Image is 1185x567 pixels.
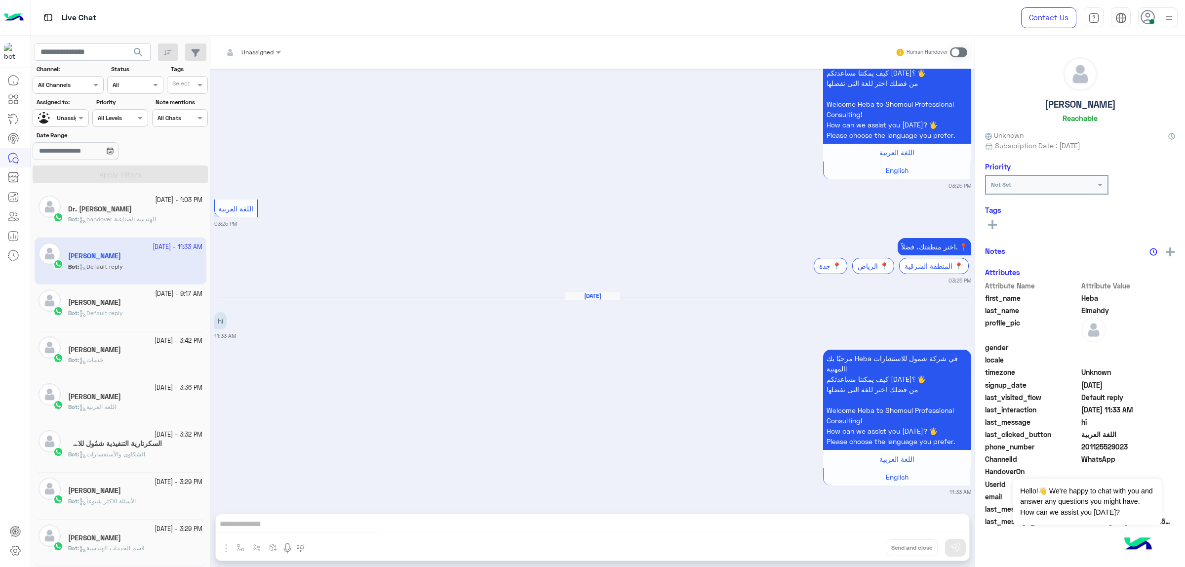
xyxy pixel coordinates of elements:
[68,544,79,552] b: :
[1013,479,1161,525] span: Hello!👋 We're happy to chat with you and answer any questions you might have. How can we assist y...
[948,182,971,190] small: 03:25 PM
[33,165,208,183] button: Apply Filters
[1163,12,1175,24] img: profile
[155,289,202,299] small: [DATE] - 9:17 AM
[985,342,1079,353] span: gender
[214,312,227,329] p: 30/9/2025, 11:33 AM
[68,309,78,317] span: Bot
[68,450,78,458] span: Bot
[1081,392,1176,403] span: Default reply
[823,43,971,144] p: 29/9/2025, 3:25 PM
[985,417,1079,427] span: last_message
[985,479,1079,489] span: UserId
[171,79,190,90] div: Select
[218,204,253,213] span: اللغة العربية
[1081,281,1176,291] span: Attribute Value
[39,289,61,312] img: defaultAdmin.png
[1115,12,1127,24] img: tab
[886,166,908,174] span: English
[1063,114,1098,122] h6: Reachable
[1081,367,1176,377] span: Unknown
[899,258,969,274] div: المنطقة الشرقية 📍
[68,298,121,307] h5: Ibrahim shosha
[886,473,908,481] span: English
[985,454,1079,464] span: ChannelId
[985,355,1079,365] span: locale
[53,541,63,551] img: WhatsApp
[985,392,1079,403] span: last_visited_flow
[985,466,1079,477] span: HandoverOn
[68,497,78,505] span: Bot
[814,258,847,274] div: جدة 📍
[96,98,147,107] label: Priority
[985,491,1079,502] span: email
[53,212,63,222] img: WhatsApp
[156,98,206,107] label: Note mentions
[985,305,1079,316] span: last_name
[155,478,202,487] small: [DATE] - 3:29 PM
[111,65,162,74] label: Status
[1084,7,1104,28] a: tab
[155,336,202,346] small: [DATE] - 3:42 PM
[68,497,79,505] b: :
[985,318,1079,340] span: profile_pic
[53,353,63,363] img: WhatsApp
[68,393,121,401] h5: Ola Elshafeey
[79,450,145,458] span: الشكاوى والأستفسارات
[1081,355,1176,365] span: null
[879,455,914,463] span: اللغة العربية
[37,131,147,140] label: Date Range
[985,130,1024,140] span: Unknown
[1081,405,1176,415] span: 2025-09-30T08:33:48.179Z
[39,383,61,405] img: defaultAdmin.png
[241,48,274,56] span: Unassigned
[155,525,202,534] small: [DATE] - 3:29 PM
[1166,247,1175,256] img: add
[1081,417,1176,427] span: hi
[1088,12,1100,24] img: tab
[985,504,1079,514] span: last_message_sentiment
[37,98,87,107] label: Assigned to:
[565,292,620,299] h6: [DATE]
[68,356,79,364] b: :
[214,220,237,228] small: 03:25 PM
[79,356,103,364] span: خدمات
[214,332,236,340] small: 11:33 AM
[155,430,202,440] small: [DATE] - 3:32 PM
[53,447,63,457] img: WhatsApp
[1081,429,1176,440] span: اللغة العربية
[53,400,63,410] img: WhatsApp
[39,196,61,218] img: defaultAdmin.png
[39,525,61,547] img: defaultAdmin.png
[985,380,1079,390] span: signup_date
[79,309,123,317] span: Default reply
[823,350,971,450] p: 30/9/2025, 11:33 AM
[68,356,78,364] span: Bot
[68,486,121,495] h5: Ebrahim Shosha
[68,450,79,458] b: :
[79,215,156,223] span: handover الهندسة الصناعية
[907,48,948,56] small: Human Handover
[4,7,24,28] img: Logo
[985,246,1005,255] h6: Notes
[4,43,22,61] img: 110260793960483
[898,238,971,255] p: 29/9/2025, 3:25 PM
[1045,99,1116,110] h5: [PERSON_NAME]
[1021,7,1076,28] a: Contact Us
[37,65,103,74] label: Channel:
[68,309,79,317] b: :
[53,494,63,504] img: WhatsApp
[948,277,971,284] small: 03:25 PM
[53,306,63,316] img: WhatsApp
[985,281,1079,291] span: Attribute Name
[68,440,162,448] h5: السكرتارية التنفيذية شمُول للاستشارات
[68,403,78,410] span: Bot
[68,205,132,213] h5: Dr. Mohamed Kamal
[879,148,914,157] span: اللغة العربية
[985,442,1079,452] span: phone_number
[995,140,1080,151] span: Subscription Date : [DATE]
[1081,305,1176,316] span: Elmahdy
[1121,527,1155,562] img: hulul-logo.png
[68,346,121,354] h5: Omar Elhossieny
[985,429,1079,440] span: last_clicked_button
